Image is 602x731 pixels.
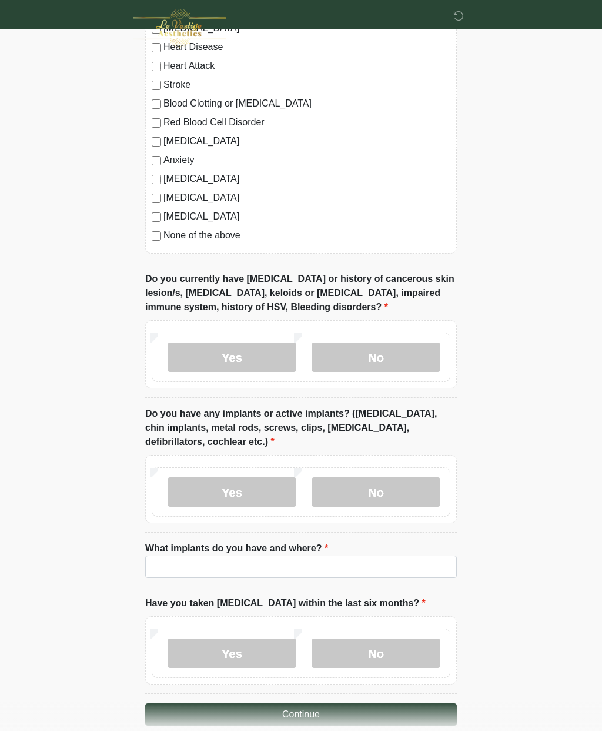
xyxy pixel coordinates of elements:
label: Stroke [163,78,450,92]
label: Anxiety [163,153,450,167]
label: [MEDICAL_DATA] [163,134,450,148]
img: Le Vestige Aesthetics Logo [133,9,226,48]
label: Have you taken [MEDICAL_DATA] within the last six months? [145,596,426,610]
label: [MEDICAL_DATA] [163,172,450,186]
label: Heart Attack [163,59,450,73]
label: Yes [168,477,296,507]
label: Blood Clotting or [MEDICAL_DATA] [163,97,450,111]
label: None of the above [163,228,450,242]
label: No [312,639,440,668]
label: Red Blood Cell Disorder [163,115,450,129]
input: [MEDICAL_DATA] [152,194,161,203]
label: No [312,477,440,507]
input: [MEDICAL_DATA] [152,137,161,147]
label: Do you currently have [MEDICAL_DATA] or history of cancerous skin lesion/s, [MEDICAL_DATA], keloi... [145,272,457,314]
input: [MEDICAL_DATA] [152,175,161,184]
input: Red Blood Cell Disorder [152,118,161,128]
label: No [312,343,440,372]
input: Blood Clotting or [MEDICAL_DATA] [152,99,161,109]
label: Yes [168,343,296,372]
input: Anxiety [152,156,161,165]
label: Do you have any implants or active implants? ([MEDICAL_DATA], chin implants, metal rods, screws, ... [145,407,457,449]
input: Stroke [152,81,161,90]
label: Yes [168,639,296,668]
button: Continue [145,703,457,726]
label: [MEDICAL_DATA] [163,210,450,224]
input: None of the above [152,231,161,241]
input: Heart Attack [152,62,161,71]
label: What implants do you have and where? [145,541,328,556]
input: [MEDICAL_DATA] [152,212,161,222]
label: [MEDICAL_DATA] [163,191,450,205]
